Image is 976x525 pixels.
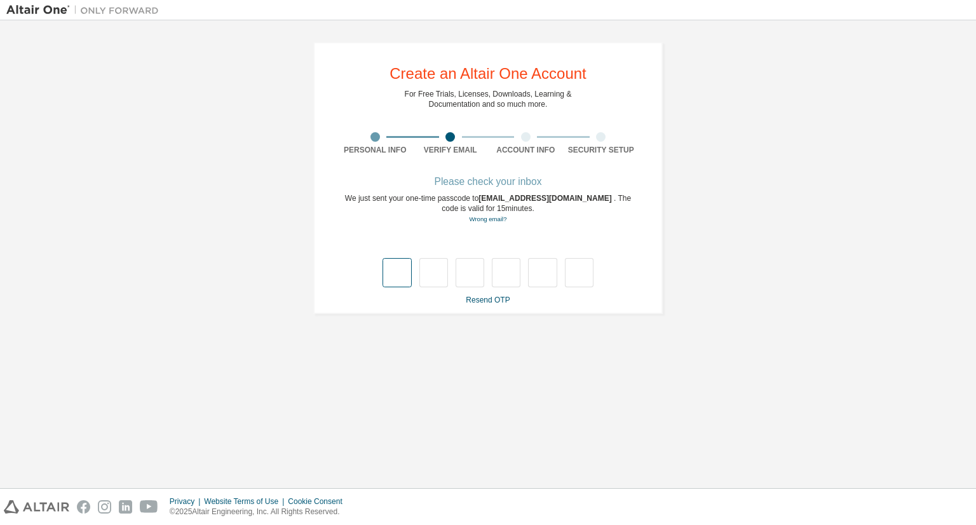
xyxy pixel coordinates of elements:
div: Verify Email [413,145,489,155]
a: Resend OTP [466,296,510,304]
div: We just sent your one-time passcode to . The code is valid for 15 minutes. [337,193,639,224]
div: Personal Info [337,145,413,155]
img: facebook.svg [77,500,90,514]
img: instagram.svg [98,500,111,514]
div: Privacy [170,496,204,507]
div: Website Terms of Use [204,496,288,507]
img: linkedin.svg [119,500,132,514]
div: Cookie Consent [288,496,349,507]
p: © 2025 Altair Engineering, Inc. All Rights Reserved. [170,507,350,517]
span: [EMAIL_ADDRESS][DOMAIN_NAME] [478,194,614,203]
img: Altair One [6,4,165,17]
img: youtube.svg [140,500,158,514]
div: Please check your inbox [337,178,639,186]
img: altair_logo.svg [4,500,69,514]
div: Account Info [488,145,564,155]
a: Go back to the registration form [469,215,506,222]
div: Security Setup [564,145,639,155]
div: Create an Altair One Account [390,66,586,81]
div: For Free Trials, Licenses, Downloads, Learning & Documentation and so much more. [405,89,572,109]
